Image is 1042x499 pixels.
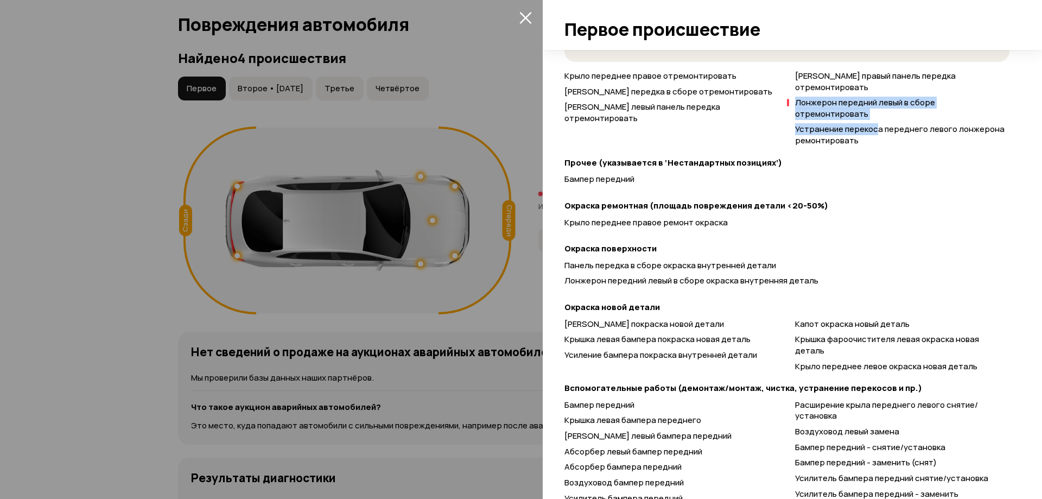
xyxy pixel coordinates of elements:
span: Лонжерон передний левый в сборе окраска внутренняя деталь [564,275,818,286]
span: Крыло переднее левое окраска новая деталь [795,361,977,372]
span: Абсорбер бампера передний [564,461,682,472]
span: Крыло переднее правое ремонт окраска [564,217,728,228]
span: Расширение крыла переднего левого снятие/установка [795,399,978,422]
span: Усиление бампера покраска внутренней детали [564,349,757,361]
span: Воздуховод бампер передний [564,477,684,488]
span: Бампер передний - снятие/установка [795,441,945,453]
strong: Окраска поверхности [564,243,1009,255]
span: Капот окраска новый деталь [795,318,910,330]
span: Усилитель бампера передний снятие/установка [795,472,988,484]
span: Устранение перекоса переднего левого лонжерона ремонтировать [795,123,1005,146]
span: [PERSON_NAME] покраска новой детали [564,318,724,330]
span: Крышка левая бампера переднего [564,414,701,426]
span: Бампер передний [564,173,634,185]
span: [PERSON_NAME] левый панель передка отремонтировать [564,101,720,124]
span: [PERSON_NAME] левый бампера передний [564,430,732,441]
span: Крыло переднее правое отремонтировать [564,70,736,81]
span: Воздуховод левый замена [795,426,899,437]
span: Крышка левая бампера покраска новая деталь [564,333,751,345]
span: Лонжерон передний левый в сборе отремонтировать [795,97,935,119]
button: закрыть [517,9,534,26]
span: [PERSON_NAME] передка в сборе отремонтировать [564,86,772,97]
strong: Окраска ремонтная (площадь повреждения детали <20-50%) [564,200,1009,212]
strong: Вспомогательные работы (демонтаж/монтаж, чистка, устранение перекосов и пр.) [564,383,1009,394]
strong: Окраска новой детали [564,302,1009,313]
span: Панель передка в сборе окраска внутренней детали [564,260,776,271]
strong: Прочее (указывается в ‘Нестандартных позициях’) [564,157,1009,169]
span: [PERSON_NAME] правый панель передка отремонтировать [795,70,956,93]
span: Крышка фароочистителя левая окраска новая деталь [795,333,979,356]
span: Бампер передний [564,399,634,410]
span: Абсорбер левый бампер передний [564,446,702,457]
span: Бампер передний - заменить (снят) [795,457,937,468]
